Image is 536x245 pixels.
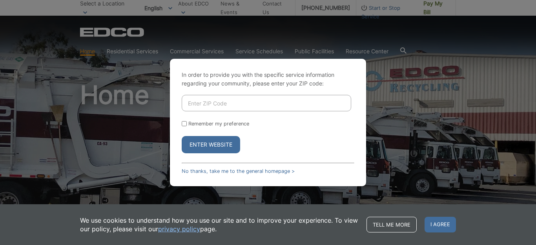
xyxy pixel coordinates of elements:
span: I agree [425,217,456,232]
p: In order to provide you with the specific service information regarding your community, please en... [182,71,354,88]
a: privacy policy [158,225,200,233]
a: No thanks, take me to the general homepage > [182,168,295,174]
p: We use cookies to understand how you use our site and to improve your experience. To view our pol... [80,216,359,233]
label: Remember my preference [188,121,249,127]
button: Enter Website [182,136,240,153]
input: Enter ZIP Code [182,95,351,111]
a: Tell me more [366,217,417,232]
